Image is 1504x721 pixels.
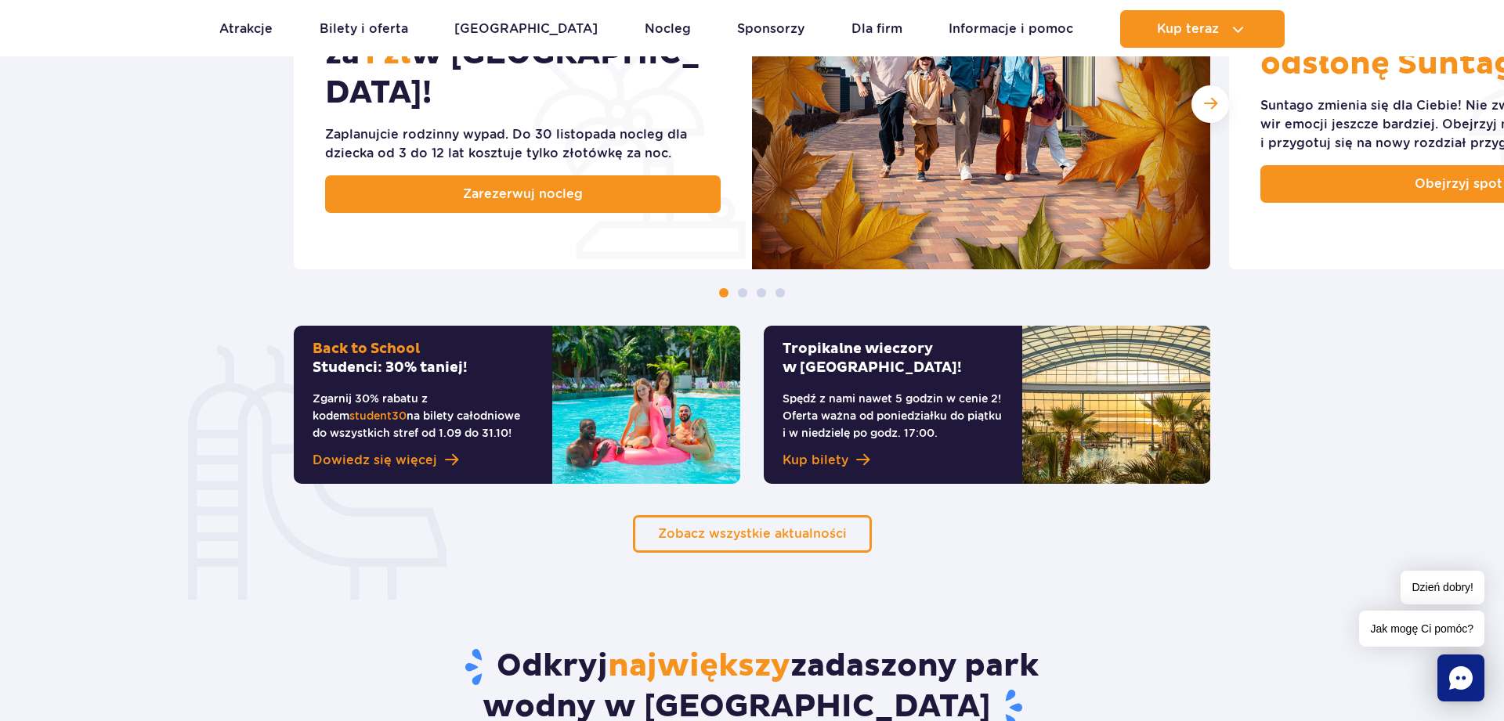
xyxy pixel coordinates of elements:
[1415,175,1502,193] span: Obejrzyj spot
[320,10,408,48] a: Bilety i oferta
[658,526,847,541] span: Zobacz wszystkie aktualności
[313,451,437,470] span: Dowiedz się więcej
[1022,326,1210,484] img: Tropikalne wieczory w&nbsp;Suntago!
[454,10,598,48] a: [GEOGRAPHIC_DATA]
[1359,611,1484,647] span: Jak mogę Ci pomóc?
[737,10,804,48] a: Sponsorzy
[325,125,721,163] div: Zaplanujcie rodzinny wypad. Do 30 listopada nocleg dla dziecka od 3 do 12 lat kosztuje tylko złot...
[645,10,691,48] a: Nocleg
[313,390,533,442] p: Zgarnij 30% rabatu z kodem na bilety całodniowe do wszystkich stref od 1.09 do 31.10!
[463,185,583,204] span: Zarezerwuj nocleg
[313,451,533,470] a: Dowiedz się więcej
[1401,571,1484,604] span: Dzień dobry!
[949,10,1073,48] a: Informacje i pomoc
[851,10,902,48] a: Dla firm
[188,345,447,600] img: zjeżdżalnia
[783,390,1003,442] p: Spędź z nami nawet 5 godzin w cenie 2! Oferta ważna od poniedziałku do piątku i w niedzielę po go...
[219,10,273,48] a: Atrakcje
[1191,85,1229,123] div: Następny slajd
[1120,10,1285,48] button: Kup teraz
[608,647,790,686] span: największy
[1437,654,1484,701] div: Chat
[552,326,740,484] img: Back to SchoolStudenci: 30% taniej!
[1157,22,1219,36] span: Kup teraz
[783,340,1003,377] h2: Tropikalne wieczory w [GEOGRAPHIC_DATA]!
[349,409,407,422] span: student30
[325,175,721,213] a: Zarezerwuj nocleg
[313,340,533,377] h2: Studenci: 30% taniej!
[313,340,420,358] span: Back to School
[783,451,848,470] span: Kup bilety
[783,451,1003,470] a: Kup bilety
[633,515,872,553] a: Zobacz wszystkie aktualności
